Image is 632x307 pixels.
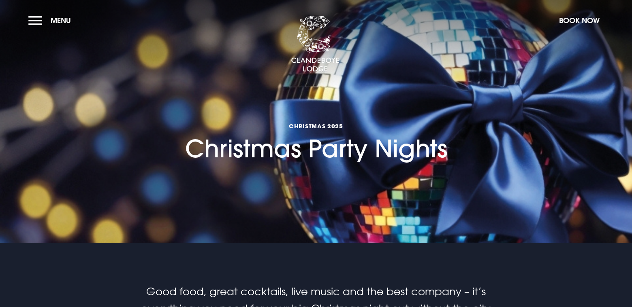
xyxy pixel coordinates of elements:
[555,12,604,29] button: Book Now
[185,122,447,130] span: Christmas 2025
[291,16,339,72] img: Clandeboye Lodge
[51,16,71,25] span: Menu
[185,84,447,163] h1: Christmas Party Nights
[28,12,75,29] button: Menu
